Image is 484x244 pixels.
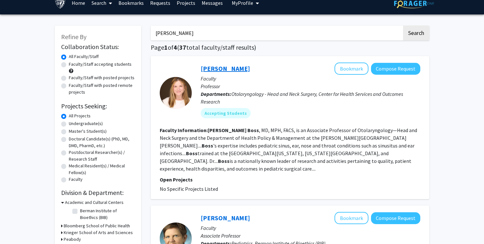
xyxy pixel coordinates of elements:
label: Doctoral Candidate(s) (PhD, MD, DMD, PharmD, etc.) [69,136,135,149]
h2: Projects Seeking: [61,102,135,110]
span: 37 [179,43,186,51]
button: Add Renee Boss to Bookmarks [335,212,368,224]
p: Faculty [201,224,420,232]
mat-chip: Accepting Students [201,108,251,118]
fg-read-more: , MD, MPH, FACS, is an Associate Professor of Otolaryngology—Head and Neck Surgery and the Depart... [160,127,417,172]
label: Faculty [69,176,83,183]
h1: Page of ( total faculty/staff results) [151,44,429,51]
h2: Collaboration Status: [61,43,135,51]
iframe: Chat [5,215,27,239]
label: Postdoctoral Researcher(s) / Research Staff [69,149,135,163]
label: Faculty/Staff accepting students [69,61,132,68]
label: All Faculty/Staff [69,53,99,60]
label: Faculty/Staff with posted remote projects [69,82,135,96]
p: Open Projects [160,176,420,183]
p: Faculty [201,75,420,82]
label: All Projects [69,113,91,119]
label: Faculty/Staff with posted projects [69,74,134,81]
label: Undergraduate(s) [69,120,103,127]
a: [PERSON_NAME] [201,214,250,222]
span: 1 [164,43,168,51]
h3: Bloomberg School of Public Health [64,223,130,229]
button: Add Emily Boss to Bookmarks [335,63,368,75]
b: Boss [218,158,230,164]
span: Refine By [61,33,86,41]
span: 4 [173,43,177,51]
b: Boss [186,150,198,156]
button: Compose Request to Emily Boss [371,63,420,75]
button: Compose Request to Renee Boss [371,212,420,224]
label: Medical Resident(s) / Medical Fellow(s) [69,163,135,176]
h3: Krieger School of Arts and Sciences [64,229,133,236]
input: Search Keywords [151,26,402,40]
h3: Academic and Cultural Centers [65,199,124,206]
span: Otolaryngology - Head and Neck Surgery, Center for Health Services and Outcomes Research [201,91,403,105]
p: Associate Professor [201,232,420,240]
b: Departments: [201,91,231,97]
b: Faculty Information: [160,127,208,133]
b: Boss [247,127,259,133]
a: [PERSON_NAME] [201,64,250,72]
label: Master's Student(s) [69,128,107,135]
label: Berman Institute of Bioethics (BIB) [80,207,133,221]
b: Boss [202,142,213,149]
h2: Division & Department: [61,189,135,197]
span: No Specific Projects Listed [160,186,218,192]
p: Professor [201,82,420,90]
h3: Peabody [64,236,81,243]
button: Search [403,26,429,40]
b: [PERSON_NAME] [208,127,246,133]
